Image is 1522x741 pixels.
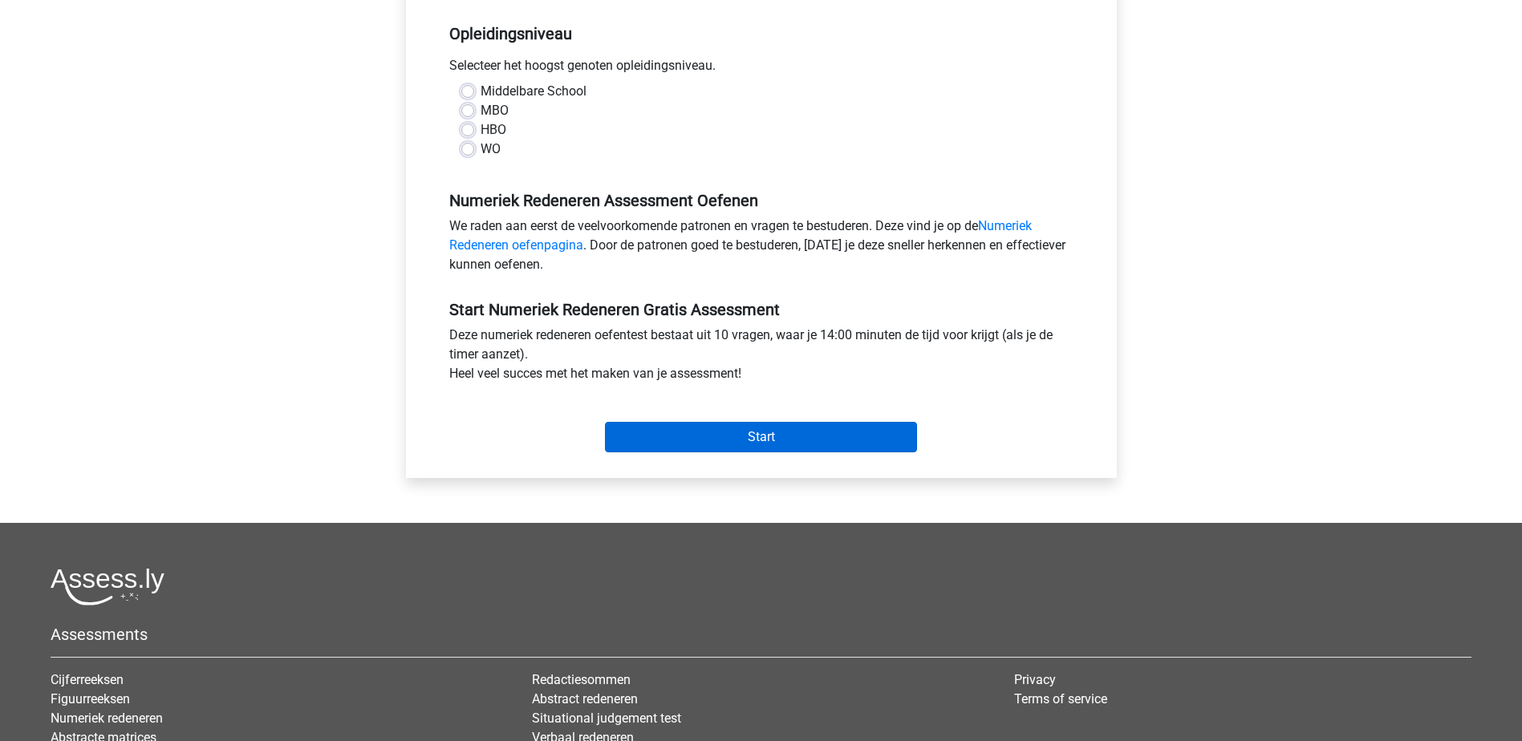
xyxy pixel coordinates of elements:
[481,82,586,101] label: Middelbare School
[1014,691,1107,707] a: Terms of service
[449,218,1032,253] a: Numeriek Redeneren oefenpagina
[481,101,509,120] label: MBO
[51,691,130,707] a: Figuurreeksen
[1014,672,1056,687] a: Privacy
[605,422,917,452] input: Start
[51,568,164,605] img: Assessly logo
[532,672,631,687] a: Redactiesommen
[481,120,506,140] label: HBO
[481,140,501,159] label: WO
[449,191,1074,210] h5: Numeriek Redeneren Assessment Oefenen
[51,711,163,726] a: Numeriek redeneren
[51,672,124,687] a: Cijferreeksen
[437,217,1086,281] div: We raden aan eerst de veelvoorkomende patronen en vragen te bestuderen. Deze vind je op de . Door...
[449,300,1074,319] h5: Start Numeriek Redeneren Gratis Assessment
[532,691,638,707] a: Abstract redeneren
[449,18,1074,50] h5: Opleidingsniveau
[437,56,1086,82] div: Selecteer het hoogst genoten opleidingsniveau.
[51,625,1471,644] h5: Assessments
[437,326,1086,390] div: Deze numeriek redeneren oefentest bestaat uit 10 vragen, waar je 14:00 minuten de tijd voor krijg...
[532,711,681,726] a: Situational judgement test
